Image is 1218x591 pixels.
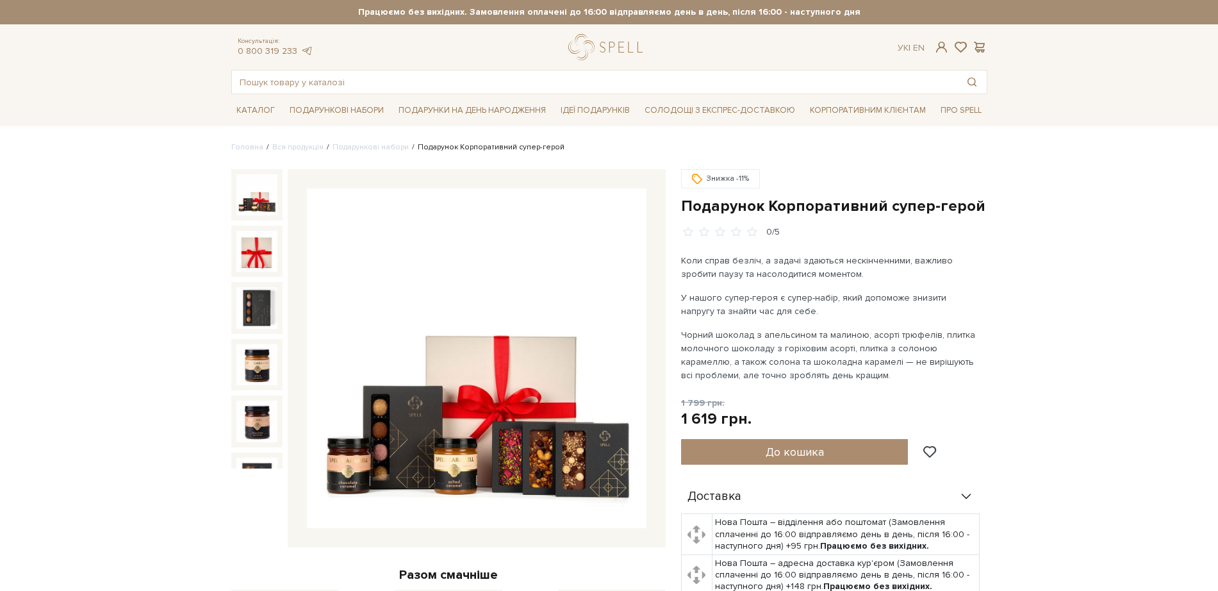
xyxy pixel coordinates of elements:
img: Подарунок Корпоративний супер-герой [307,188,646,528]
a: En [913,42,925,53]
div: 0/5 [766,226,780,238]
a: Подарункові набори [284,101,389,121]
a: Подарункові набори [333,142,409,152]
a: 0 800 319 233 [238,46,297,56]
a: Подарунки на День народження [393,101,551,121]
a: Каталог [231,101,280,121]
a: logo [568,34,648,60]
a: Вся продукція [272,142,324,152]
span: Консультація: [238,37,313,46]
div: Разом смачніше [231,567,666,583]
a: Головна [231,142,263,152]
div: Знижка -11% [681,169,760,188]
span: Доставка [687,491,741,503]
a: Корпоративним клієнтам [805,101,931,121]
li: Подарунок Корпоративний супер-герой [409,142,564,153]
h1: Подарунок Корпоративний супер-герой [681,196,987,216]
div: 1 619 грн. [681,409,752,429]
span: До кошика [766,445,824,459]
img: Подарунок Корпоративний супер-герой [236,344,277,385]
strong: Працюємо без вихідних. Замовлення оплачені до 16:00 відправляємо день в день, після 16:00 - насту... [231,6,987,18]
a: Ідеї подарунків [556,101,635,121]
img: Подарунок Корпоративний супер-герой [236,458,277,499]
a: telegram [300,46,313,56]
span: 1 799 грн. [681,397,725,408]
img: Подарунок Корпоративний супер-герой [236,231,277,272]
div: Ук [898,42,925,54]
input: Пошук товару у каталозі [232,71,957,94]
a: Солодощі з експрес-доставкою [639,99,800,121]
b: Працюємо без вихідних. [820,540,929,551]
a: Про Spell [935,101,987,121]
span: | [909,42,910,53]
button: До кошика [681,439,909,465]
img: Подарунок Корпоративний супер-герой [236,287,277,328]
img: Подарунок Корпоративний супер-герой [236,401,277,442]
p: Коли справ безліч, а задачі здаються нескінченними, важливо зробити паузу та насолодитися моментом. [681,254,982,281]
button: Пошук товару у каталозі [957,71,987,94]
img: Подарунок Корпоративний супер-герой [236,174,277,215]
td: Нова Пошта – відділення або поштомат (Замовлення сплаченні до 16:00 відправляємо день в день, піс... [712,514,980,555]
p: Чорний шоколад з апельсином та малиною, асорті трюфелів, плитка молочного шоколаду з горіховим ас... [681,328,982,382]
p: У нашого супер-героя є супер-набір, який допоможе знизити напругу та знайти час для себе. [681,291,982,318]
